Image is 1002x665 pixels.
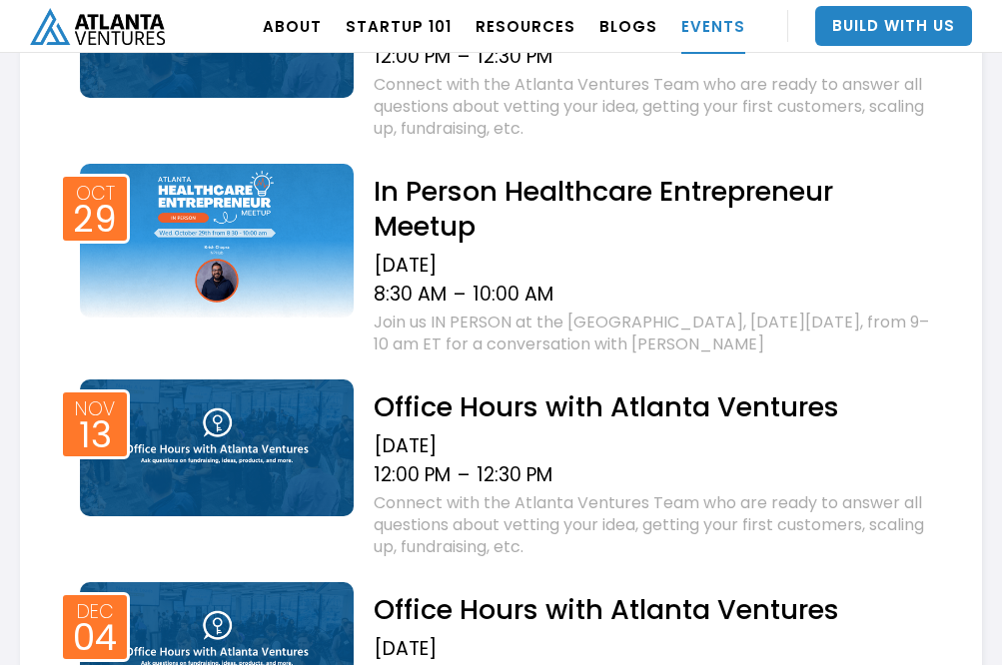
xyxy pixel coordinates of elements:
[80,164,354,318] img: Event thumb
[75,399,115,418] div: Nov
[473,283,553,307] div: 10:00 AM
[70,374,932,563] a: Event thumbNov13Office Hours with Atlanta Ventures[DATE]12:00 PM–12:30 PMConnect with the Atlanta...
[458,45,470,69] div: –
[374,312,932,355] div: Join us IN PERSON at the [GEOGRAPHIC_DATA], [DATE][DATE], from 9–10 am ET for a conversation with...
[477,463,552,487] div: 12:30 PM
[79,420,112,450] div: 13
[374,463,451,487] div: 12:00 PM
[374,174,932,244] h2: In Person Healthcare Entrepreneur Meetup
[374,637,932,661] div: [DATE]
[374,283,447,307] div: 8:30 AM
[374,254,932,278] div: [DATE]
[374,389,932,424] h2: Office Hours with Atlanta Ventures
[76,184,115,203] div: Oct
[374,434,932,458] div: [DATE]
[374,74,932,140] div: Connect with the Atlanta Ventures Team who are ready to answer all questions about vetting your i...
[73,623,117,653] div: 04
[70,159,932,360] a: Event thumbOct29In Person Healthcare Entrepreneur Meetup[DATE]8:30 AM–10:00 AMJoin us IN PERSON a...
[374,492,932,558] div: Connect with the Atlanta Ventures Team who are ready to answer all questions about vetting your i...
[374,592,932,627] h2: Office Hours with Atlanta Ventures
[80,379,354,516] img: Event thumb
[73,205,117,235] div: 29
[458,463,470,487] div: –
[374,45,451,69] div: 12:00 PM
[77,602,114,621] div: Dec
[477,45,552,69] div: 12:30 PM
[815,6,972,46] a: Build With Us
[454,283,466,307] div: –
